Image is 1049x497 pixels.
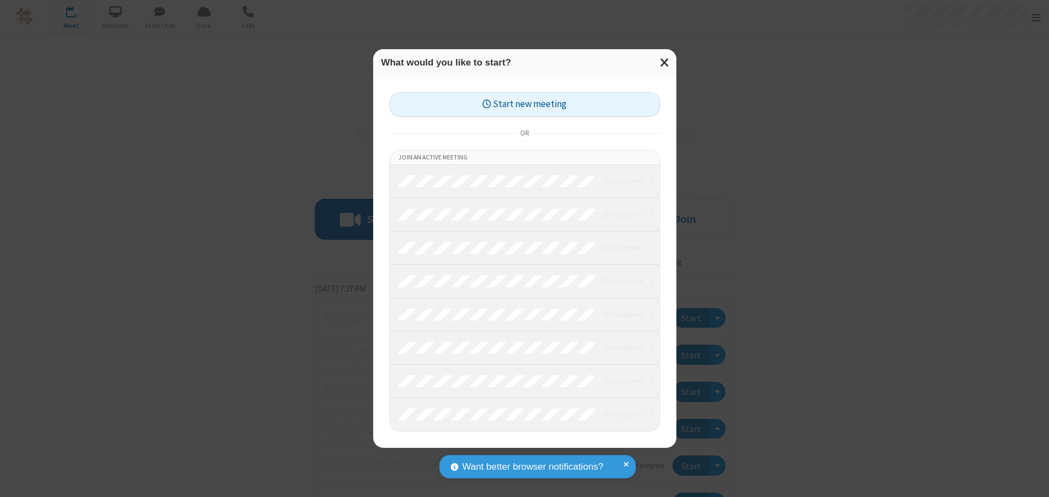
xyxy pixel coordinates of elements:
[390,151,659,165] li: Join an active meeting
[516,126,533,141] span: or
[603,176,643,186] em: in progress
[603,276,643,286] em: in progress
[603,376,643,386] em: in progress
[653,49,676,76] button: Close modal
[603,309,643,319] em: in progress
[603,342,643,353] em: in progress
[381,57,668,68] h3: What would you like to start?
[603,409,643,419] em: in progress
[603,242,643,253] em: in progress
[603,209,643,220] em: in progress
[390,92,660,117] button: Start new meeting
[462,460,603,474] span: Want better browser notifications?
